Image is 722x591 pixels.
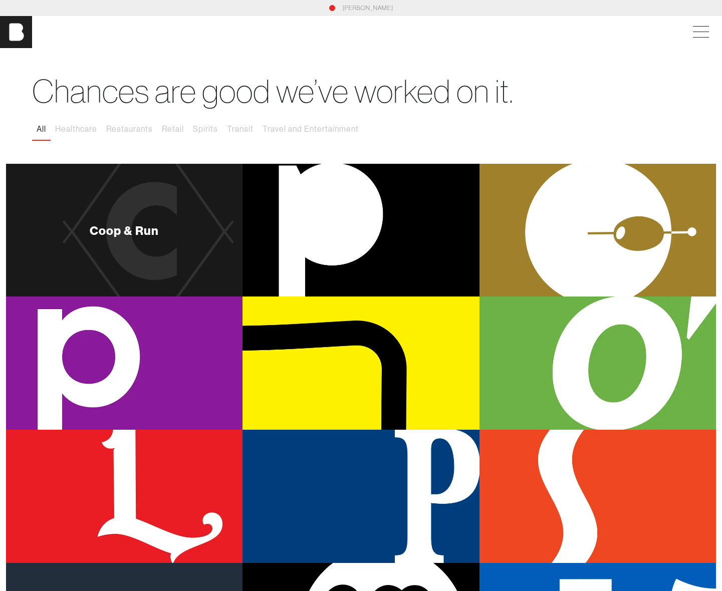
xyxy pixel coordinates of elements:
[188,119,222,140] button: Spirits
[6,164,243,297] a: Coop & Run
[258,119,363,140] button: Travel and Entertainment
[90,224,159,236] div: Coop & Run
[51,119,102,140] button: Healthcare
[32,119,51,140] button: All
[157,119,188,140] button: Retail
[222,119,258,140] button: Transit
[343,4,393,13] a: [PERSON_NAME]
[102,119,157,140] button: Restaurants
[32,72,690,111] h1: Chances are good we’ve worked on it.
